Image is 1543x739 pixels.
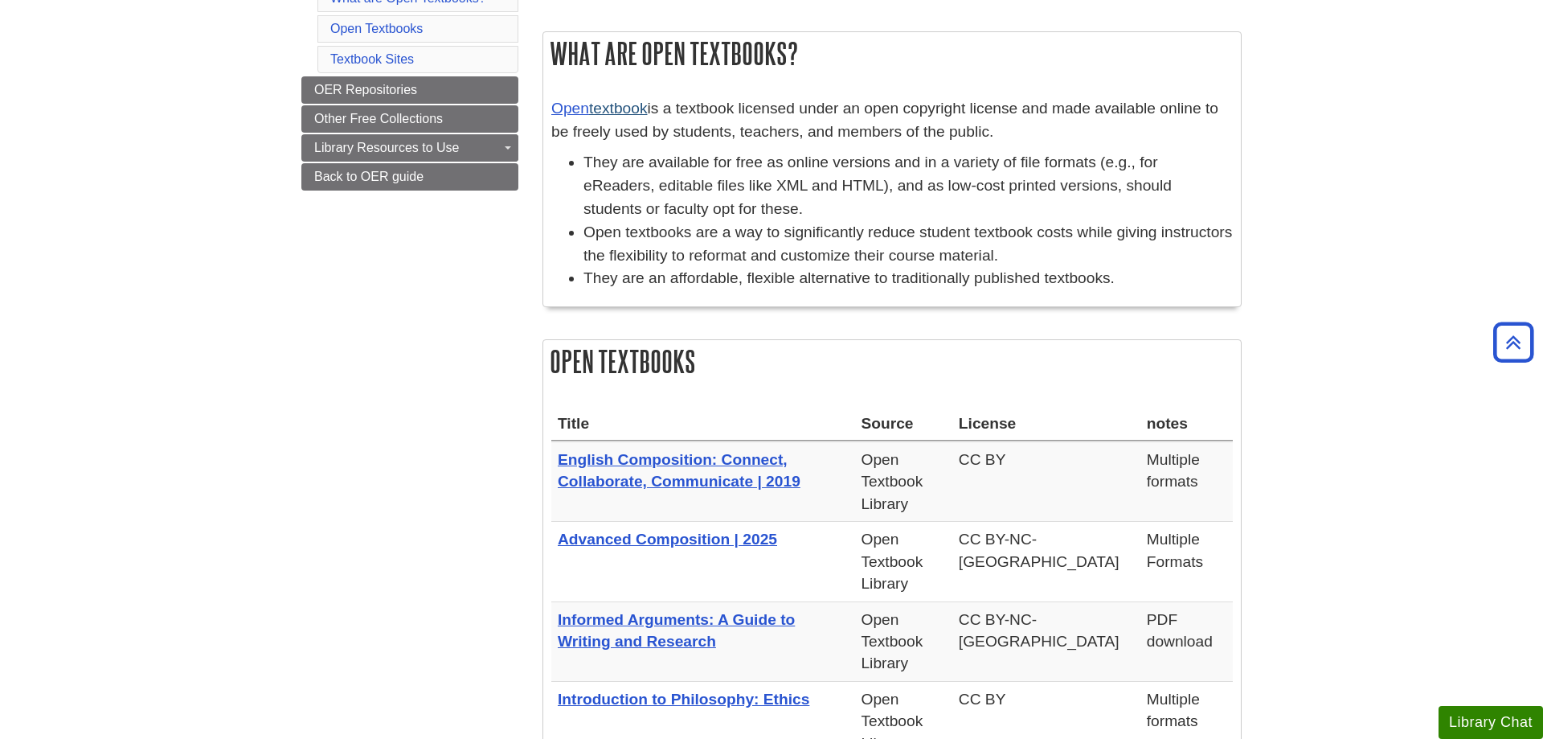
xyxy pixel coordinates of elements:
[301,163,518,191] a: Back to OER guide
[558,691,809,708] a: Introduction to Philosophy: Ethics
[543,32,1241,75] h2: What are Open Textbooks?
[558,451,800,490] a: English Composition: Connect, Collaborate, Communicate | 2019
[952,406,1140,441] th: License
[330,52,414,66] a: Textbook Sites
[1439,706,1543,739] button: Library Chat
[583,221,1233,268] li: Open textbooks are a way to significantly reduce student textbook costs while giving instructors ...
[551,97,1233,144] p: is a textbook licensed under an open copyright license and made available online to be freely use...
[952,522,1140,601] td: CC BY-NC-[GEOGRAPHIC_DATA]
[314,170,424,183] span: Back to OER guide
[589,100,648,117] a: textbook
[301,134,518,162] a: Library Resources to Use
[1140,441,1233,522] td: Multiple formats
[301,76,518,104] a: OER Repositories
[952,441,1140,522] td: CC BY
[558,611,795,650] a: Informed Arguments: A Guide to Writing and Research
[314,83,417,96] span: OER Repositories
[583,151,1233,220] li: They are available for free as online versions and in a variety of file formats (e.g., for eReade...
[1140,601,1233,681] td: PDF download
[583,267,1233,290] li: They are an affordable, flexible alternative to traditionally published textbooks.
[854,522,952,601] td: Open Textbook Library
[558,531,777,548] a: Advanced Composition | 2025
[551,100,589,117] a: Open
[314,141,460,154] span: Library Resources to Use
[1140,522,1233,601] td: Multiple Formats
[330,22,423,35] a: Open Textbooks
[952,601,1140,681] td: CC BY-NC-[GEOGRAPHIC_DATA]
[1488,331,1539,353] a: Back to Top
[854,601,952,681] td: Open Textbook Library
[854,406,952,441] th: Source
[314,112,443,125] span: Other Free Collections
[551,406,854,441] th: Title
[1140,406,1233,441] th: notes
[854,441,952,522] td: Open Textbook Library
[301,105,518,133] a: Other Free Collections
[543,340,1241,383] h2: Open Textbooks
